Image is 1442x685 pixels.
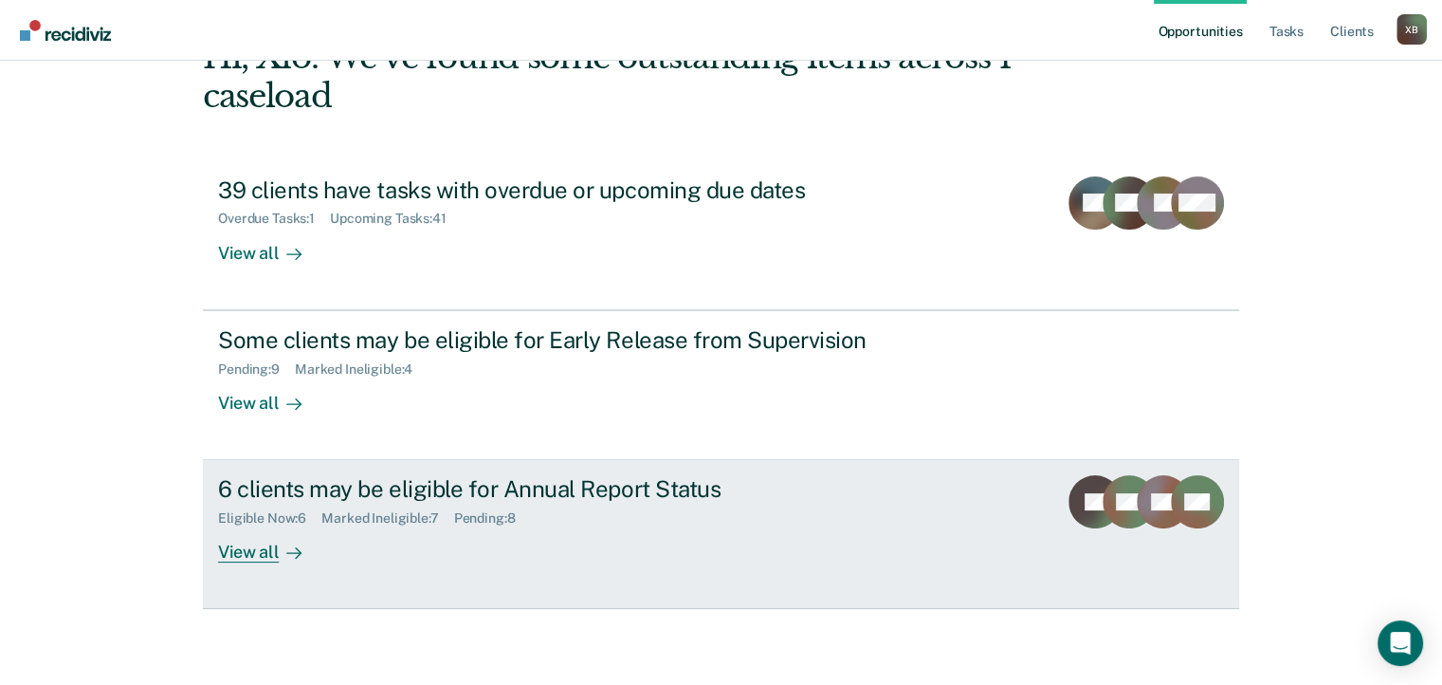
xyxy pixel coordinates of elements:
a: 6 clients may be eligible for Annual Report StatusEligible Now:6Marked Ineligible:7Pending:8View all [203,460,1239,609]
div: Marked Ineligible : 4 [295,361,428,378]
div: Hi, Xio. We’ve found some outstanding items across 1 caseload [203,38,1031,116]
div: Overdue Tasks : 1 [218,211,330,227]
a: Some clients may be eligible for Early Release from SupervisionPending:9Marked Ineligible:4View all [203,310,1239,460]
div: X B [1396,14,1427,45]
div: Pending : 8 [454,510,531,527]
div: 39 clients have tasks with overdue or upcoming due dates [218,176,884,204]
button: Profile dropdown button [1396,14,1427,45]
a: 39 clients have tasks with overdue or upcoming due datesOverdue Tasks:1Upcoming Tasks:41View all [203,161,1239,310]
div: Upcoming Tasks : 41 [330,211,462,227]
img: Recidiviz [20,20,111,41]
div: Open Intercom Messenger [1378,620,1423,666]
div: View all [218,377,324,414]
div: Some clients may be eligible for Early Release from Supervision [218,326,884,354]
div: 6 clients may be eligible for Annual Report Status [218,475,884,503]
div: Eligible Now : 6 [218,510,321,527]
div: Pending : 9 [218,361,295,378]
div: Marked Ineligible : 7 [321,510,453,527]
div: View all [218,527,324,564]
div: View all [218,227,324,264]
